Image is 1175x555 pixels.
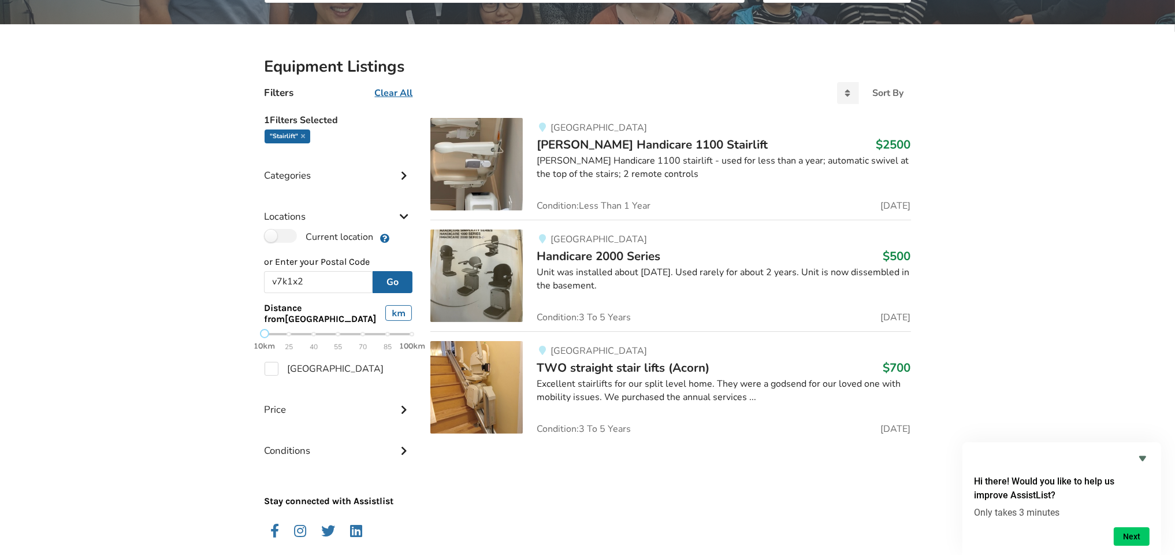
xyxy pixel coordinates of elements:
[537,248,660,264] span: Handicare 2000 Series
[537,378,910,404] div: Excellent stairlifts for our split level home. They were a godsend for our loved one with mobilit...
[265,256,412,269] p: or Enter your Postal Code
[876,137,911,152] h3: $2500
[1114,527,1150,546] button: Next question
[551,121,647,134] span: [GEOGRAPHIC_DATA]
[974,507,1150,518] p: Only takes 3 minutes
[537,424,631,434] span: Condition: 3 To 5 Years
[384,341,392,354] span: 85
[537,360,709,376] span: TWO straight stair lifts (Acorn)
[265,57,911,77] h2: Equipment Listings
[265,86,294,99] h4: Filters
[254,341,275,351] strong: 10km
[334,341,342,354] span: 55
[537,266,910,293] div: Unit was installed about [DATE]. Used rarely for about 2 years. Unit is now dissembled in the bas...
[883,360,911,375] h3: $700
[551,233,647,246] span: [GEOGRAPHIC_DATA]
[881,313,911,322] span: [DATE]
[265,129,310,143] div: "stairlift"
[310,341,318,354] span: 40
[265,109,412,129] h5: 1 Filters Selected
[430,118,523,210] img: mobility-savaria handicare 1100 stairlift
[881,424,911,434] span: [DATE]
[430,331,910,434] a: mobility-two straight stair lifts (acorn)[GEOGRAPHIC_DATA]TWO straight stair lifts (Acorn)$700Exc...
[265,380,412,421] div: Price
[265,302,377,324] span: Distance from [GEOGRAPHIC_DATA]
[883,249,911,264] h3: $500
[537,154,910,181] div: [PERSON_NAME] Handicare 1100 stairlift - used for less than a year; automatic swivel at the top o...
[873,88,904,98] div: Sort By
[359,341,367,354] span: 70
[265,421,412,462] div: Conditions
[265,229,374,244] label: Current location
[430,118,910,220] a: mobility-savaria handicare 1100 stairlift[GEOGRAPHIC_DATA][PERSON_NAME] Handicare 1100 Stairlift$...
[285,341,293,354] span: 25
[974,475,1150,502] h2: Hi there! Would you like to help us improve AssistList?
[430,341,523,434] img: mobility-two straight stair lifts (acorn)
[385,305,412,321] div: km
[375,87,413,99] u: Clear All
[373,271,412,293] button: Go
[265,187,412,228] div: Locations
[1136,452,1150,465] button: Hide survey
[399,341,425,351] strong: 100km
[265,146,412,187] div: Categories
[265,362,384,376] label: [GEOGRAPHIC_DATA]
[551,345,647,357] span: [GEOGRAPHIC_DATA]
[430,220,910,331] a: mobility-handicare 2000 series[GEOGRAPHIC_DATA]Handicare 2000 Series$500Unit was installed about ...
[430,230,523,322] img: mobility-handicare 2000 series
[537,313,631,322] span: Condition: 3 To 5 Years
[264,271,373,293] input: Post Code
[881,201,911,210] span: [DATE]
[265,462,412,508] p: Stay connected with Assistlist
[537,201,650,210] span: Condition: Less Than 1 Year
[537,136,768,153] span: [PERSON_NAME] Handicare 1100 Stairlift
[974,452,1150,546] div: Hi there! Would you like to help us improve AssistList?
